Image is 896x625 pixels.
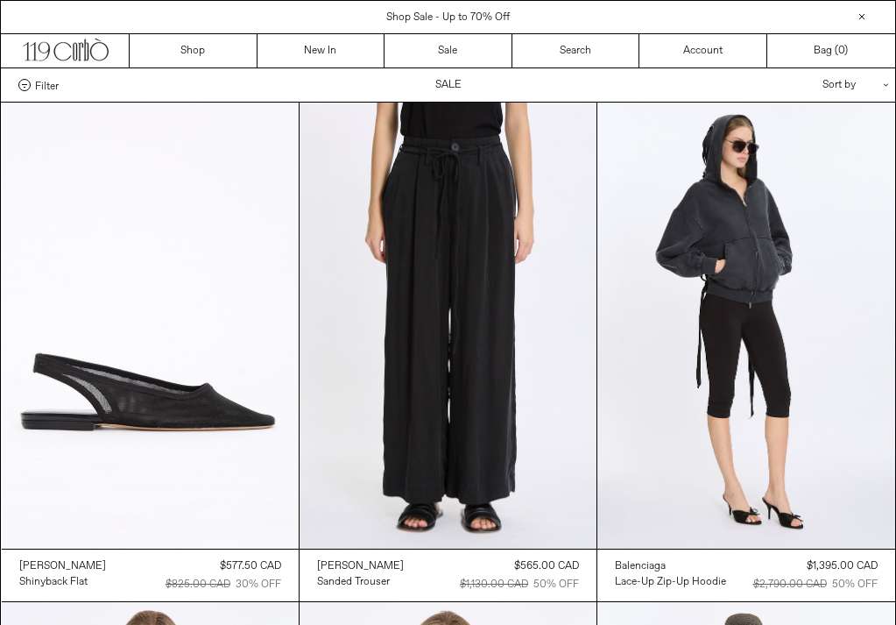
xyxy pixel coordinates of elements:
a: Lace-Up Zip-Up Hoodie [615,574,726,590]
div: Lace-Up Zip-Up Hoodie [615,575,726,590]
a: Shop Sale - Up to 70% Off [386,11,510,25]
a: Search [512,34,640,67]
span: ) [838,43,848,59]
div: 30% OFF [236,577,281,593]
a: [PERSON_NAME] [317,558,404,574]
div: 50% OFF [832,577,878,593]
a: Shinyback Flat [19,574,106,590]
img: Balenciaga Lace-Up Zip-Up Hoodie [597,103,894,549]
span: Filter [35,79,59,91]
div: $1,130.00 CAD [460,577,528,593]
a: Account [639,34,767,67]
a: Balenciaga [615,558,726,574]
span: 0 [838,44,844,58]
a: Bag () [767,34,895,67]
a: Sale [385,34,512,67]
div: [PERSON_NAME] [317,559,404,574]
div: $565.00 CAD [514,558,579,574]
a: New In [258,34,385,67]
div: $2,790.00 CAD [753,577,827,593]
div: $577.50 CAD [220,558,281,574]
img: Dries Van Noten Shinyback Flat [2,103,299,549]
a: Sanded Trouser [317,574,404,590]
div: $1,395.00 CAD [807,558,878,574]
div: Sanded Trouser [317,575,390,590]
a: Shop [130,34,258,67]
div: $825.00 CAD [166,577,230,593]
img: Lauren Manoogian Sanded Trouser [300,103,596,549]
div: 50% OFF [533,577,579,593]
div: Shinyback Flat [19,575,88,590]
div: Balenciaga [615,559,666,574]
div: Sort by [720,68,878,102]
div: [PERSON_NAME] [19,559,106,574]
a: [PERSON_NAME] [19,558,106,574]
